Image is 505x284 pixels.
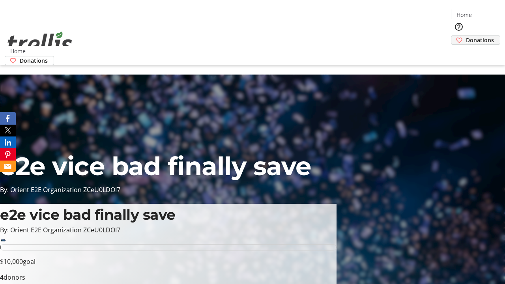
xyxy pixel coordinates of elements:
button: Help [451,19,467,35]
a: Home [5,47,30,55]
span: Donations [466,36,494,44]
a: Home [451,11,477,19]
a: Donations [451,35,500,45]
img: Orient E2E Organization ZCeU0LDOI7's Logo [5,23,75,62]
span: Home [10,47,26,55]
a: Donations [5,56,54,65]
button: Cart [451,45,467,60]
span: Home [456,11,472,19]
span: Donations [20,56,48,65]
